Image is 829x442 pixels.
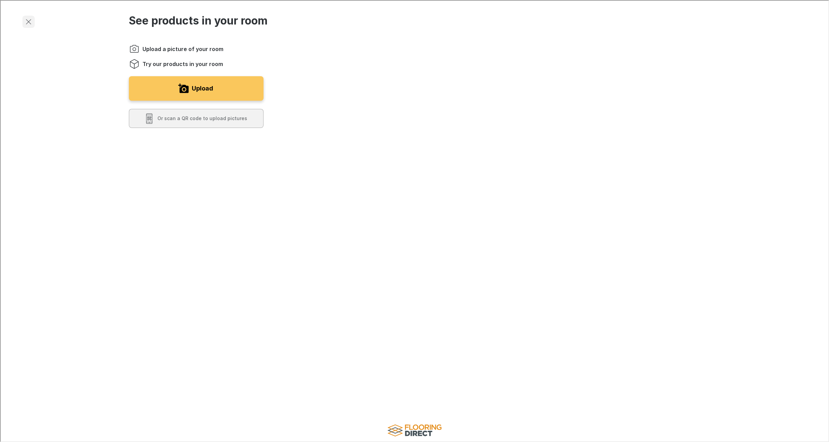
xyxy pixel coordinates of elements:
ol: Instructions [128,43,263,69]
button: Exit visualizer [22,15,34,27]
span: Try our products in your room [142,60,222,67]
span: Upload a picture of your room [142,45,223,52]
label: Upload [191,82,213,93]
video: You will be able to see the selected and other products in your room. [322,46,699,423]
a: Visit FlooringDirect DFW homepage [387,423,441,437]
button: Scan a QR code to upload pictures [128,108,263,127]
button: Upload a picture of your room [128,76,263,100]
